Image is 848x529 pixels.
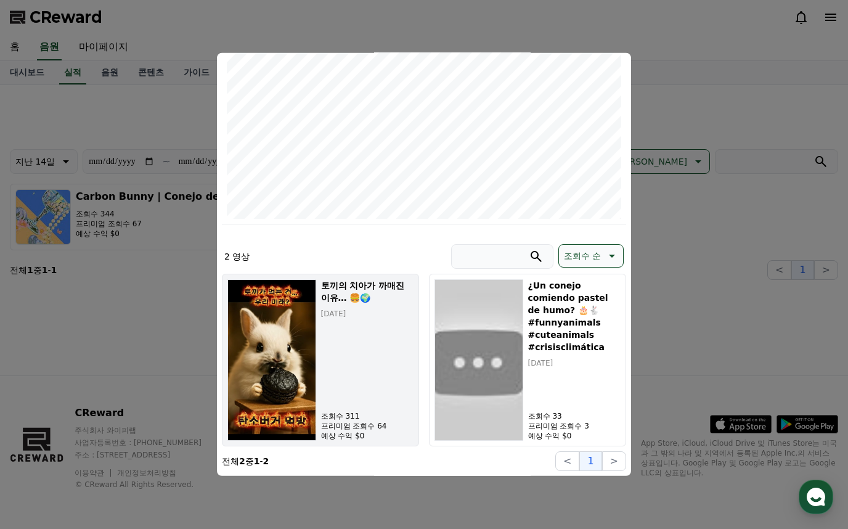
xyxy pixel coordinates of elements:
[159,391,237,422] a: 설정
[222,274,419,446] button: 토끼의 치아가 까매진 이유… 🍔🌍 토끼의 치아가 까매진 이유… 🍔🌍 [DATE] 조회수 311 프리미엄 조회수 64 예상 수익 $0
[528,411,621,421] p: 조회수 33
[434,279,523,441] img: ¿Un conejo comiendo pastel de humo? 🎂🐇 #funnyanimals #cuteanimals #crisisclimática
[558,244,624,268] button: 조회수 순
[429,274,626,446] button: ¿Un conejo comiendo pastel de humo? 🎂🐇 #funnyanimals #cuteanimals #crisisclimática ¿Un conejo com...
[227,279,316,441] img: 토끼의 치아가 까매진 이유… 🍔🌍
[321,411,414,421] p: 조회수 311
[222,455,269,467] p: 전체 중 -
[528,279,621,353] h5: ¿Un conejo comiendo pastel de humo? 🎂🐇 #funnyanimals #cuteanimals #crisisclimática
[263,456,269,466] strong: 2
[254,456,260,466] strong: 1
[224,250,250,263] p: 2 영상
[39,409,46,419] span: 홈
[4,391,81,422] a: 홈
[321,309,414,319] p: [DATE]
[321,421,414,431] p: 프리미엄 조회수 64
[555,451,579,471] button: <
[321,279,414,304] h5: 토끼의 치아가 까매진 이유… 🍔🌍
[113,410,128,420] span: 대화
[190,409,205,419] span: 설정
[579,451,601,471] button: 1
[81,391,159,422] a: 대화
[602,451,626,471] button: >
[217,53,631,476] div: modal
[528,421,621,431] p: 프리미엄 조회수 3
[321,431,414,441] p: 예상 수익 $0
[564,247,601,264] p: 조회수 순
[528,431,621,441] p: 예상 수익 $0
[528,358,621,368] p: [DATE]
[239,456,245,466] strong: 2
